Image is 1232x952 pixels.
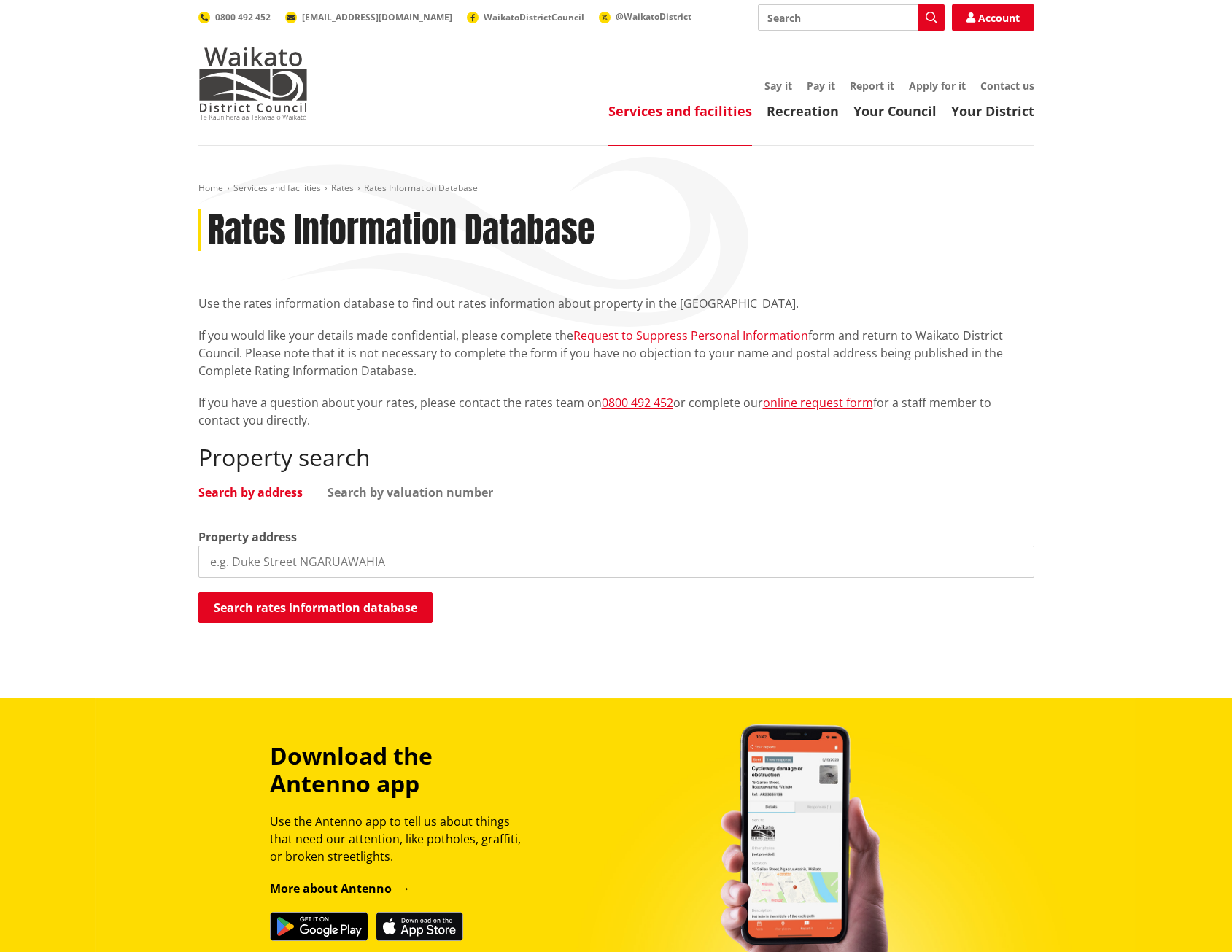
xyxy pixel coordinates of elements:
[853,102,937,120] a: Your Council
[331,182,354,194] a: Rates
[467,11,584,23] a: WaikatoDistrictCouncil
[328,487,493,498] a: Search by valuation number
[198,546,1034,578] input: e.g. Duke Street NGARUAWAHIA
[763,395,873,411] a: online request form
[270,742,534,798] h3: Download the Antenno app
[302,11,452,23] span: [EMAIL_ADDRESS][DOMAIN_NAME]
[198,295,1034,312] p: Use the rates information database to find out rates information about property in the [GEOGRAPHI...
[198,528,297,546] label: Property address
[376,912,463,941] img: Download on the App Store
[270,881,411,897] a: More about Antenno
[198,47,308,120] img: Waikato District Council - Te Kaunihera aa Takiwaa o Waikato
[215,11,271,23] span: 0800 492 452
[573,328,808,344] a: Request to Suppress Personal Information
[764,79,792,93] a: Say it
[758,4,945,31] input: Search input
[285,11,452,23] a: [EMAIL_ADDRESS][DOMAIN_NAME]
[208,209,594,252] h1: Rates Information Database
[767,102,839,120] a: Recreation
[198,592,433,623] button: Search rates information database
[198,182,1034,195] nav: breadcrumb
[198,487,303,498] a: Search by address
[599,10,691,23] a: @WaikatoDistrict
[850,79,894,93] a: Report it
[270,813,534,865] p: Use the Antenno app to tell us about things that need our attention, like potholes, graffiti, or ...
[270,912,368,941] img: Get it on Google Play
[951,102,1034,120] a: Your District
[952,4,1034,31] a: Account
[807,79,835,93] a: Pay it
[484,11,584,23] span: WaikatoDistrictCouncil
[198,394,1034,429] p: If you have a question about your rates, please contact the rates team on or complete our for a s...
[198,327,1034,379] p: If you would like your details made confidential, please complete the form and return to Waikato ...
[909,79,966,93] a: Apply for it
[233,182,321,194] a: Services and facilities
[616,10,691,23] span: @WaikatoDistrict
[198,11,271,23] a: 0800 492 452
[364,182,478,194] span: Rates Information Database
[198,182,223,194] a: Home
[198,444,1034,471] h2: Property search
[980,79,1034,93] a: Contact us
[602,395,673,411] a: 0800 492 452
[608,102,752,120] a: Services and facilities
